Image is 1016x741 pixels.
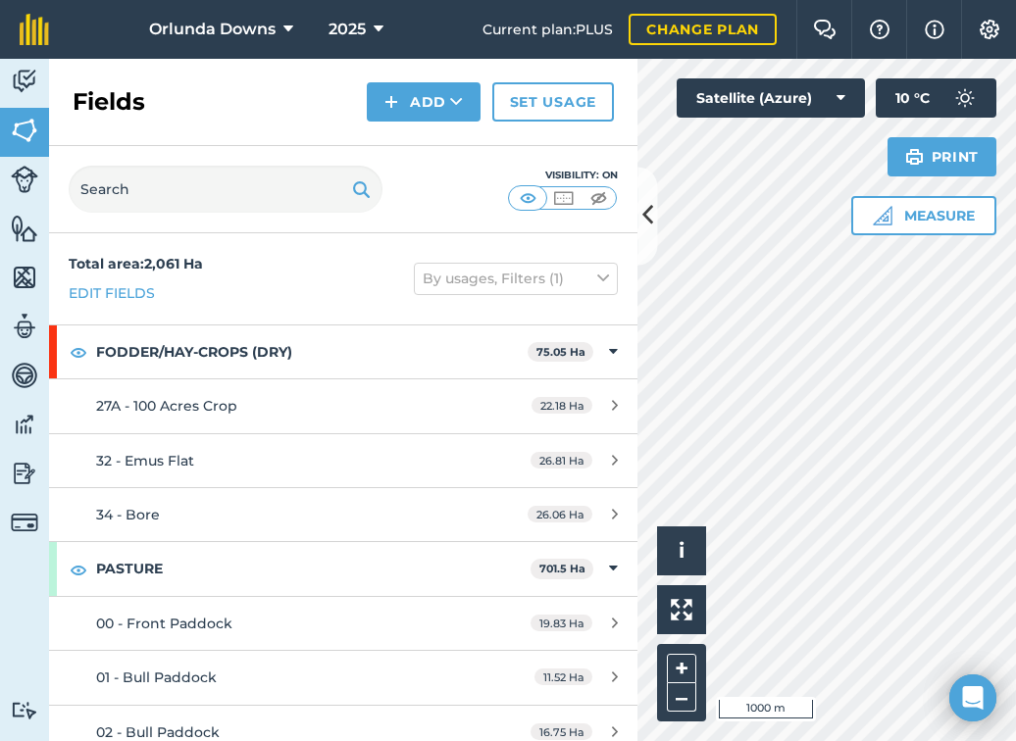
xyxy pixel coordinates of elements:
[96,723,220,741] span: 02 - Bull Paddock
[586,188,611,208] img: svg+xml;base64,PHN2ZyB4bWxucz0iaHR0cDovL3d3dy53My5vcmcvMjAwMC9zdmciIHdpZHRoPSI1MCIgaGVpZ2h0PSI0MC...
[677,78,865,118] button: Satellite (Azure)
[11,361,38,390] img: svg+xml;base64,PD94bWwgdmVyc2lvbj0iMS4wIiBlbmNvZGluZz0idXRmLTgiPz4KPCEtLSBHZW5lcmF0b3I6IEFkb2JlIE...
[657,526,706,575] button: i
[49,325,637,378] div: FODDER/HAY-CROPS (DRY)75.05 Ha
[868,20,891,39] img: A question mark icon
[49,379,637,432] a: 27A - 100 Acres Crop22.18 Ha
[70,558,87,581] img: svg+xml;base64,PHN2ZyB4bWxucz0iaHR0cDovL3d3dy53My5vcmcvMjAwMC9zdmciIHdpZHRoPSIxOCIgaGVpZ2h0PSIyNC...
[873,206,892,225] img: Ruler icon
[96,542,531,595] strong: PASTURE
[96,452,194,469] span: 32 - Emus Flat
[49,651,637,704] a: 01 - Bull Paddock11.52 Ha
[96,615,232,632] span: 00 - Front Paddock
[11,410,38,439] img: svg+xml;base64,PD94bWwgdmVyc2lvbj0iMS4wIiBlbmNvZGluZz0idXRmLTgiPz4KPCEtLSBHZW5lcmF0b3I6IEFkb2JlIE...
[539,562,585,575] strong: 701.5 Ha
[11,166,38,193] img: svg+xml;base64,PD94bWwgdmVyc2lvbj0iMS4wIiBlbmNvZGluZz0idXRmLTgiPz4KPCEtLSBHZW5lcmF0b3I6IEFkb2JlIE...
[483,19,613,40] span: Current plan : PLUS
[679,538,685,563] span: i
[492,82,614,122] a: Set usage
[73,86,145,118] h2: Fields
[508,168,618,183] div: Visibility: On
[978,20,1001,39] img: A cog icon
[20,14,49,45] img: fieldmargin Logo
[925,18,944,41] img: svg+xml;base64,PHN2ZyB4bWxucz0iaHR0cDovL3d3dy53My5vcmcvMjAwMC9zdmciIHdpZHRoPSIxNyIgaGVpZ2h0PSIxNy...
[888,137,997,176] button: Print
[149,18,276,41] span: Orlunda Downs
[531,452,592,469] span: 26.81 Ha
[551,188,576,208] img: svg+xml;base64,PHN2ZyB4bWxucz0iaHR0cDovL3d3dy53My5vcmcvMjAwMC9zdmciIHdpZHRoPSI1MCIgaGVpZ2h0PSI0MC...
[531,615,592,631] span: 19.83 Ha
[49,488,637,541] a: 34 - Bore26.06 Ha
[70,340,87,364] img: svg+xml;base64,PHN2ZyB4bWxucz0iaHR0cDovL3d3dy53My5vcmcvMjAwMC9zdmciIHdpZHRoPSIxOCIgaGVpZ2h0PSIyNC...
[367,82,481,122] button: Add
[11,701,38,719] img: svg+xml;base64,PD94bWwgdmVyc2lvbj0iMS4wIiBlbmNvZGluZz0idXRmLTgiPz4KPCEtLSBHZW5lcmF0b3I6IEFkb2JlIE...
[667,654,696,683] button: +
[96,506,160,523] span: 34 - Bore
[384,90,398,114] img: svg+xml;base64,PHN2ZyB4bWxucz0iaHR0cDovL3d3dy53My5vcmcvMjAwMC9zdmciIHdpZHRoPSIxNCIgaGVpZ2h0PSIyNC...
[534,668,592,685] span: 11.52 Ha
[667,683,696,712] button: –
[11,312,38,341] img: svg+xml;base64,PD94bWwgdmVyc2lvbj0iMS4wIiBlbmNvZGluZz0idXRmLTgiPz4KPCEtLSBHZW5lcmF0b3I6IEFkb2JlIE...
[11,459,38,488] img: svg+xml;base64,PD94bWwgdmVyc2lvbj0iMS4wIiBlbmNvZGluZz0idXRmLTgiPz4KPCEtLSBHZW5lcmF0b3I6IEFkb2JlIE...
[851,196,996,235] button: Measure
[69,282,155,304] a: Edit fields
[905,145,924,169] img: svg+xml;base64,PHN2ZyB4bWxucz0iaHR0cDovL3d3dy53My5vcmcvMjAwMC9zdmciIHdpZHRoPSIxOSIgaGVpZ2h0PSIyNC...
[516,188,540,208] img: svg+xml;base64,PHN2ZyB4bWxucz0iaHR0cDovL3d3dy53My5vcmcvMjAwMC9zdmciIHdpZHRoPSI1MCIgaGVpZ2h0PSI0MC...
[69,255,203,272] strong: Total area : 2,061 Ha
[629,14,777,45] a: Change plan
[11,214,38,243] img: svg+xml;base64,PHN2ZyB4bWxucz0iaHR0cDovL3d3dy53My5vcmcvMjAwMC9zdmciIHdpZHRoPSI1NiIgaGVpZ2h0PSI2MC...
[532,397,592,414] span: 22.18 Ha
[414,263,618,294] button: By usages, Filters (1)
[945,78,985,118] img: svg+xml;base64,PD94bWwgdmVyc2lvbj0iMS4wIiBlbmNvZGluZz0idXRmLTgiPz4KPCEtLSBHZW5lcmF0b3I6IEFkb2JlIE...
[895,78,930,118] span: 10 ° C
[813,20,837,39] img: Two speech bubbles overlapping with the left bubble in the forefront
[536,345,585,359] strong: 75.05 Ha
[352,177,371,201] img: svg+xml;base64,PHN2ZyB4bWxucz0iaHR0cDovL3d3dy53My5vcmcvMjAwMC9zdmciIHdpZHRoPSIxOSIgaGVpZ2h0PSIyNC...
[531,723,592,740] span: 16.75 Ha
[49,542,637,595] div: PASTURE701.5 Ha
[96,397,237,415] span: 27A - 100 Acres Crop
[96,325,528,378] strong: FODDER/HAY-CROPS (DRY)
[949,674,996,721] div: Open Intercom Messenger
[11,116,38,145] img: svg+xml;base64,PHN2ZyB4bWxucz0iaHR0cDovL3d3dy53My5vcmcvMjAwMC9zdmciIHdpZHRoPSI1NiIgaGVpZ2h0PSI2MC...
[11,263,38,292] img: svg+xml;base64,PHN2ZyB4bWxucz0iaHR0cDovL3d3dy53My5vcmcvMjAwMC9zdmciIHdpZHRoPSI1NiIgaGVpZ2h0PSI2MC...
[11,509,38,536] img: svg+xml;base64,PD94bWwgdmVyc2lvbj0iMS4wIiBlbmNvZGluZz0idXRmLTgiPz4KPCEtLSBHZW5lcmF0b3I6IEFkb2JlIE...
[329,18,366,41] span: 2025
[671,599,692,620] img: Four arrows, one pointing top left, one top right, one bottom right and the last bottom left
[96,668,217,686] span: 01 - Bull Paddock
[876,78,996,118] button: 10 °C
[11,67,38,96] img: svg+xml;base64,PD94bWwgdmVyc2lvbj0iMS4wIiBlbmNvZGluZz0idXRmLTgiPz4KPCEtLSBHZW5lcmF0b3I6IEFkb2JlIE...
[49,434,637,487] a: 32 - Emus Flat26.81 Ha
[49,597,637,650] a: 00 - Front Paddock19.83 Ha
[69,166,382,213] input: Search
[528,506,592,522] span: 26.06 Ha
